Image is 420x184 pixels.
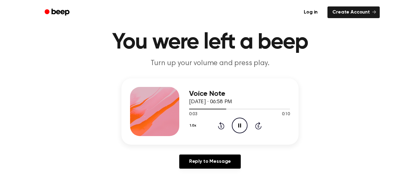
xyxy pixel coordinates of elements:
[53,31,367,53] h1: You were left a beep
[189,99,232,105] span: [DATE] · 06:58 PM
[298,5,324,19] a: Log in
[40,6,75,18] a: Beep
[179,155,241,169] a: Reply to Message
[189,120,198,131] button: 1.0x
[189,111,197,118] span: 0:03
[327,6,380,18] a: Create Account
[92,58,328,69] p: Turn up your volume and press play.
[189,90,290,98] h3: Voice Note
[282,111,290,118] span: 0:10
